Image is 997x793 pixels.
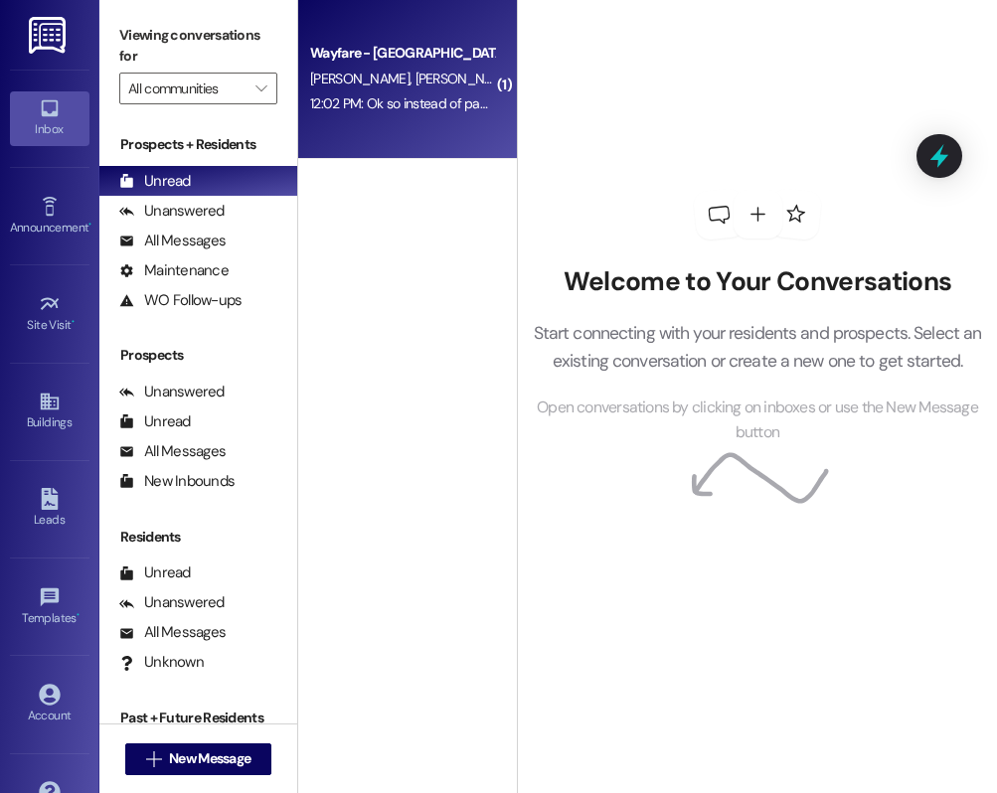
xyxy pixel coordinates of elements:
[88,218,91,232] span: •
[119,171,191,192] div: Unread
[29,17,70,54] img: ResiDesk Logo
[310,70,415,87] span: [PERSON_NAME]
[119,20,277,73] label: Viewing conversations for
[72,315,75,329] span: •
[10,287,89,341] a: Site Visit •
[10,91,89,145] a: Inbox
[532,396,983,444] span: Open conversations by clicking on inboxes or use the New Message button
[99,708,297,728] div: Past + Future Residents
[119,441,226,462] div: All Messages
[99,134,297,155] div: Prospects + Residents
[119,290,242,311] div: WO Follow-ups
[125,743,272,775] button: New Message
[532,266,983,298] h2: Welcome to Your Conversations
[119,411,191,432] div: Unread
[119,201,225,222] div: Unanswered
[119,652,204,673] div: Unknown
[169,748,250,769] span: New Message
[310,94,792,112] div: 12:02 PM: Ok so instead of paying rent for unit 3203 we will just pay rent for unit 801
[119,562,191,583] div: Unread
[119,622,226,643] div: All Messages
[128,73,246,104] input: All communities
[10,580,89,634] a: Templates •
[77,608,80,622] span: •
[99,345,297,366] div: Prospects
[119,260,229,281] div: Maintenance
[10,678,89,731] a: Account
[119,471,235,492] div: New Inbounds
[255,80,266,96] i: 
[10,482,89,536] a: Leads
[415,70,515,87] span: [PERSON_NAME]
[99,527,297,548] div: Residents
[119,592,225,613] div: Unanswered
[119,382,225,402] div: Unanswered
[310,43,494,64] div: Wayfare - [GEOGRAPHIC_DATA]
[10,385,89,438] a: Buildings
[532,319,983,376] p: Start connecting with your residents and prospects. Select an existing conversation or create a n...
[119,231,226,251] div: All Messages
[146,751,161,767] i: 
